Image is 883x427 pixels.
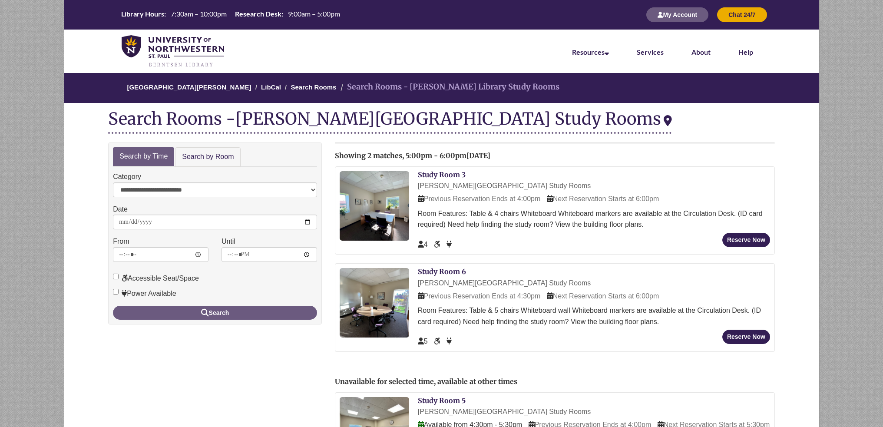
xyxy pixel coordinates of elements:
a: Help [738,48,753,56]
button: Search [113,306,317,320]
div: Search Rooms - [108,109,672,134]
a: Search Rooms [291,83,336,91]
span: Power Available [446,338,452,345]
div: [PERSON_NAME][GEOGRAPHIC_DATA] Study Rooms [418,180,770,192]
a: My Account [646,11,708,18]
label: Date [113,204,128,215]
input: Accessible Seat/Space [113,274,119,279]
span: Next Reservation Starts at 6:00pm [547,292,659,300]
button: Reserve Now [722,330,770,344]
a: LibCal [261,83,281,91]
th: Research Desk: [231,9,284,19]
div: [PERSON_NAME][GEOGRAPHIC_DATA] Study Rooms [418,406,770,417]
label: From [113,236,129,247]
span: Previous Reservation Ends at 4:30pm [418,292,541,300]
label: Accessible Seat/Space [113,273,199,284]
a: About [691,48,711,56]
button: My Account [646,7,708,22]
a: Study Room 5 [418,396,466,405]
div: [PERSON_NAME][GEOGRAPHIC_DATA] Study Rooms [418,278,770,289]
img: Study Room 3 [340,171,409,241]
button: Reserve Now [722,233,770,247]
li: Search Rooms - [PERSON_NAME] Library Study Rooms [338,81,559,93]
a: Search by Room [175,147,241,167]
label: Power Available [113,288,176,299]
a: [GEOGRAPHIC_DATA][PERSON_NAME] [127,83,251,91]
button: Chat 24/7 [717,7,767,22]
span: Previous Reservation Ends at 4:00pm [418,195,541,202]
a: Chat 24/7 [717,11,767,18]
span: Next Reservation Starts at 6:00pm [547,195,659,202]
span: Accessible Seat/Space [434,338,442,345]
input: Power Available [113,289,119,295]
div: [PERSON_NAME][GEOGRAPHIC_DATA] Study Rooms [235,108,672,129]
img: UNWSP Library Logo [122,35,225,68]
nav: Breadcrumb [48,73,835,103]
span: The capacity of this space [418,338,428,345]
span: The capacity of this space [418,241,428,248]
a: Search by Time [113,147,174,166]
div: Room Features: Table & 5 chairs Whiteboard wall Whiteboard markers are available at the Circulati... [418,305,770,327]
a: Study Room 6 [418,267,466,276]
span: Accessible Seat/Space [434,241,442,248]
a: Study Room 3 [418,170,466,179]
a: Resources [572,48,609,56]
a: Services [637,48,664,56]
h2: Showing 2 matches [335,152,775,160]
th: Library Hours: [118,9,167,19]
div: Room Features: Table & 4 chairs Whiteboard Whiteboard markers are available at the Circulation De... [418,208,770,230]
span: Power Available [446,241,452,248]
span: , 5:00pm - 6:00pm[DATE] [402,151,490,160]
a: Hours Today [118,9,344,20]
img: Study Room 6 [340,268,409,338]
span: 9:00am – 5:00pm [288,10,340,18]
label: Category [113,171,141,182]
label: Until [222,236,235,247]
h2: Unavailable for selected time, available at other times [335,378,775,386]
span: 7:30am – 10:00pm [171,10,227,18]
